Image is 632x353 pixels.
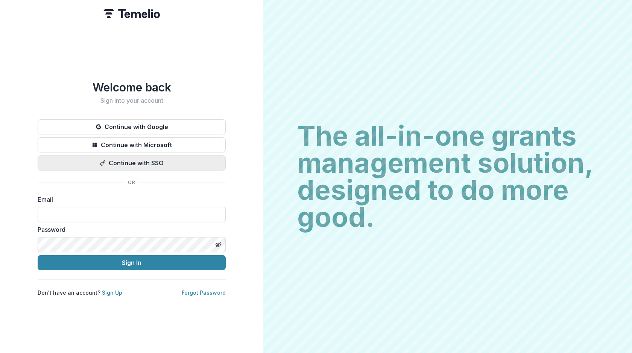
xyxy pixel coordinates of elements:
[38,119,226,134] button: Continue with Google
[38,137,226,152] button: Continue with Microsoft
[38,81,226,94] h1: Welcome back
[103,9,160,18] img: Temelio
[182,289,226,296] a: Forgot Password
[38,155,226,170] button: Continue with SSO
[102,289,122,296] a: Sign Up
[38,255,226,270] button: Sign In
[38,97,226,104] h2: Sign into your account
[38,225,221,234] label: Password
[38,289,122,297] p: Don't have an account?
[38,195,221,204] label: Email
[212,239,224,251] button: Toggle password visibility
